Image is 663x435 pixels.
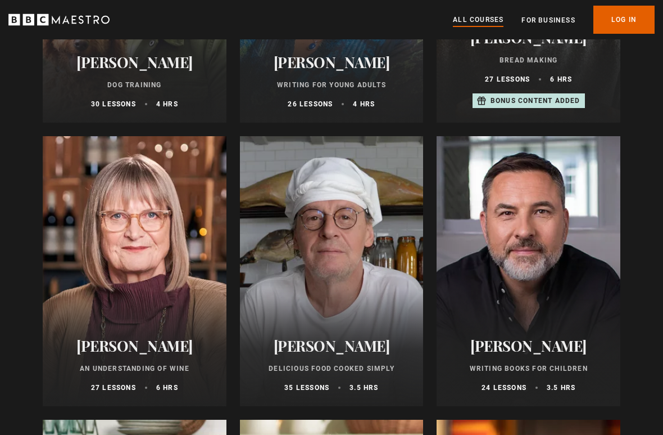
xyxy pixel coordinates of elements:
[56,338,213,355] h2: [PERSON_NAME]
[156,100,178,110] p: 4 hrs
[550,75,572,85] p: 6 hrs
[521,15,575,26] a: For business
[450,29,607,47] h2: [PERSON_NAME]
[482,383,526,393] p: 24 lessons
[485,75,530,85] p: 27 lessons
[450,56,607,66] p: Bread Making
[156,383,178,393] p: 6 hrs
[56,54,213,71] h2: [PERSON_NAME]
[284,383,329,393] p: 35 lessons
[453,6,655,34] nav: Primary
[349,383,378,393] p: 3.5 hrs
[437,137,620,407] a: [PERSON_NAME] Writing Books for Children 24 lessons 3.5 hrs
[288,100,333,110] p: 26 lessons
[253,54,410,71] h2: [PERSON_NAME]
[491,96,580,106] p: Bonus content added
[8,11,110,28] svg: BBC Maestro
[593,6,655,34] a: Log In
[453,14,503,26] a: All Courses
[547,383,575,393] p: 3.5 hrs
[56,364,213,374] p: An Understanding of Wine
[450,364,607,374] p: Writing Books for Children
[253,338,410,355] h2: [PERSON_NAME]
[253,80,410,91] p: Writing for Young Adults
[91,100,136,110] p: 30 lessons
[43,137,226,407] a: [PERSON_NAME] An Understanding of Wine 27 lessons 6 hrs
[353,100,375,110] p: 4 hrs
[450,338,607,355] h2: [PERSON_NAME]
[56,80,213,91] p: Dog Training
[91,383,136,393] p: 27 lessons
[253,364,410,374] p: Delicious Food Cooked Simply
[240,137,424,407] a: [PERSON_NAME] Delicious Food Cooked Simply 35 lessons 3.5 hrs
